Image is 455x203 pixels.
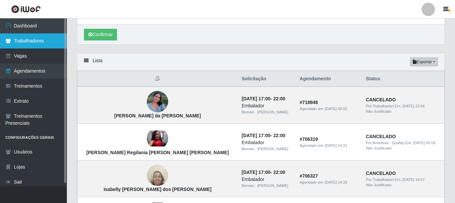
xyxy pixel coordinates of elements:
th: Agendamento [296,71,362,87]
strong: [PERSON_NAME] da [PERSON_NAME] [114,113,201,118]
img: Isabelly Maria dos Santos Montenegro [147,161,168,190]
time: [DATE] 17:00 [242,133,270,138]
div: Agendado em: [300,143,358,148]
div: Embalador [242,102,292,109]
div: Bemais - [PERSON_NAME] [242,109,292,115]
div: Não Justificado [366,145,440,151]
div: | Em: [366,140,440,146]
time: [DATE] 19:07 [403,178,425,182]
span: Por: Andressa - Quality [366,141,404,145]
span: Por: Trabalhador [366,178,392,182]
button: Exportar [410,57,438,67]
strong: CANCELADO [366,134,395,139]
img: CoreUI Logo [11,5,41,13]
div: Não Justificado [366,109,440,114]
th: Status [362,71,444,87]
strong: # 706327 [300,173,318,179]
strong: Isabelly [PERSON_NAME] dos [PERSON_NAME] [104,187,212,192]
div: Embalador [242,139,292,146]
div: Agendado em: [300,106,358,112]
time: 22:00 [273,96,285,101]
strong: [PERSON_NAME] Regilania [PERSON_NAME] [PERSON_NAME] [86,150,229,155]
time: [DATE] 14:21 [325,143,347,147]
time: [DATE] 00:02 [325,107,347,111]
time: [DATE] 22:06 [403,104,425,108]
time: [DATE] 17:00 [242,96,270,101]
img: Ivanira marques da Silva Santos [147,88,168,116]
strong: - [242,96,285,101]
div: | Em: [366,103,440,109]
strong: - [242,170,285,175]
img: Maria Regilania Araújo Rodrigues [147,130,168,146]
strong: # 718848 [300,100,318,105]
div: Lista [77,53,445,71]
div: Agendado em: [300,180,358,185]
time: 22:00 [273,170,285,175]
time: 22:00 [273,133,285,138]
div: | Em: [366,177,440,183]
div: Não Justificado [366,182,440,188]
div: Embalador [242,176,292,183]
strong: # 706319 [300,136,318,142]
time: [DATE] 00:59 [413,141,435,145]
th: Solicitação [238,71,296,87]
strong: CANCELADO [366,97,395,102]
time: [DATE] 17:00 [242,170,270,175]
div: Bemais - [PERSON_NAME] [242,183,292,189]
strong: CANCELADO [366,171,395,176]
strong: - [242,133,285,138]
div: Bemais - [PERSON_NAME] [242,146,292,152]
button: Confirmar [84,29,117,40]
time: [DATE] 14:33 [325,180,347,184]
span: Por: Trabalhador [366,104,392,108]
